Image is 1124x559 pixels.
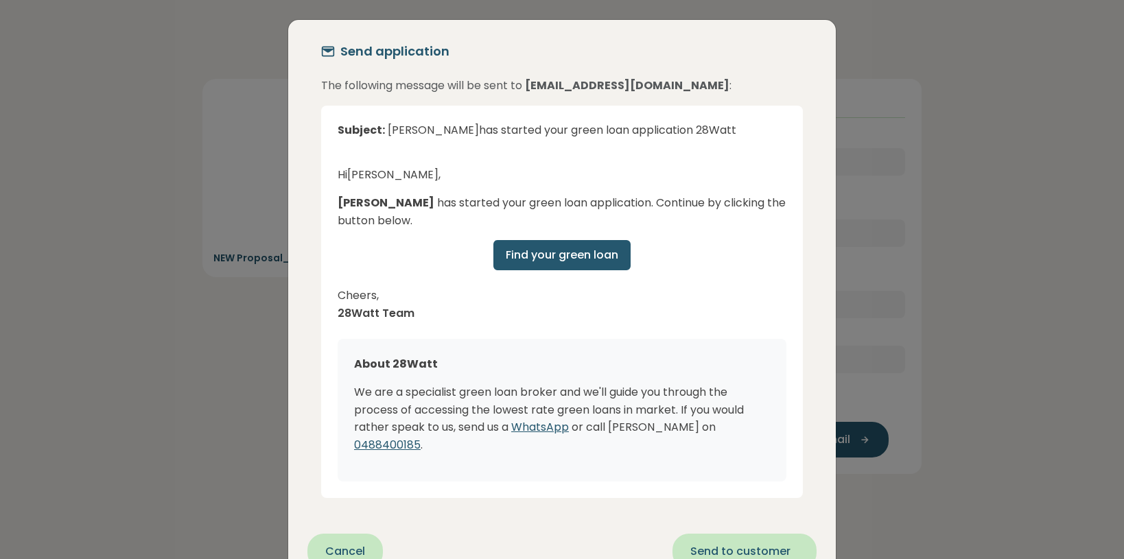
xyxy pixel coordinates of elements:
p: Hi [PERSON_NAME] , [338,166,786,184]
strong: Subject: [338,122,385,138]
div: [PERSON_NAME] has started your green loan application 28Watt [338,122,786,155]
h5: Send application [340,42,449,60]
strong: [EMAIL_ADDRESS][DOMAIN_NAME] [525,78,729,93]
button: Find your green loan [493,240,631,270]
span: Find your green loan [506,247,618,263]
a: 0488400185 [354,437,421,453]
p: has started your green loan application. Continue by clicking the button below. [338,194,786,229]
strong: About 28Watt [354,356,438,372]
span: 28Watt Team [338,305,414,321]
p: We are a specialist green loan broker and we'll guide you through the process of accessing the lo... [354,383,770,453]
strong: [PERSON_NAME] [338,195,434,211]
p: Cheers, [338,287,786,322]
a: WhatsApp [511,419,569,435]
p: The following message will be sent to : [321,77,803,95]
